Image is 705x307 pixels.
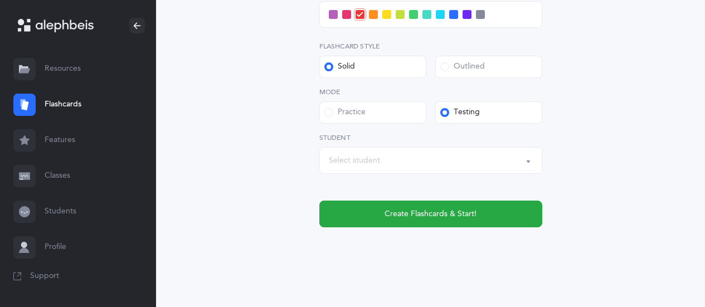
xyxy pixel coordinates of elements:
[30,271,59,282] span: Support
[324,107,366,118] div: Practice
[319,41,542,51] label: Flashcard Style
[319,87,542,97] label: Mode
[440,107,480,118] div: Testing
[319,147,542,174] button: Select student
[440,61,485,72] div: Outlined
[385,208,477,220] span: Create Flashcards & Start!
[324,61,355,72] div: Solid
[329,155,380,167] div: Select student
[319,133,542,143] label: Student
[319,201,542,227] button: Create Flashcards & Start!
